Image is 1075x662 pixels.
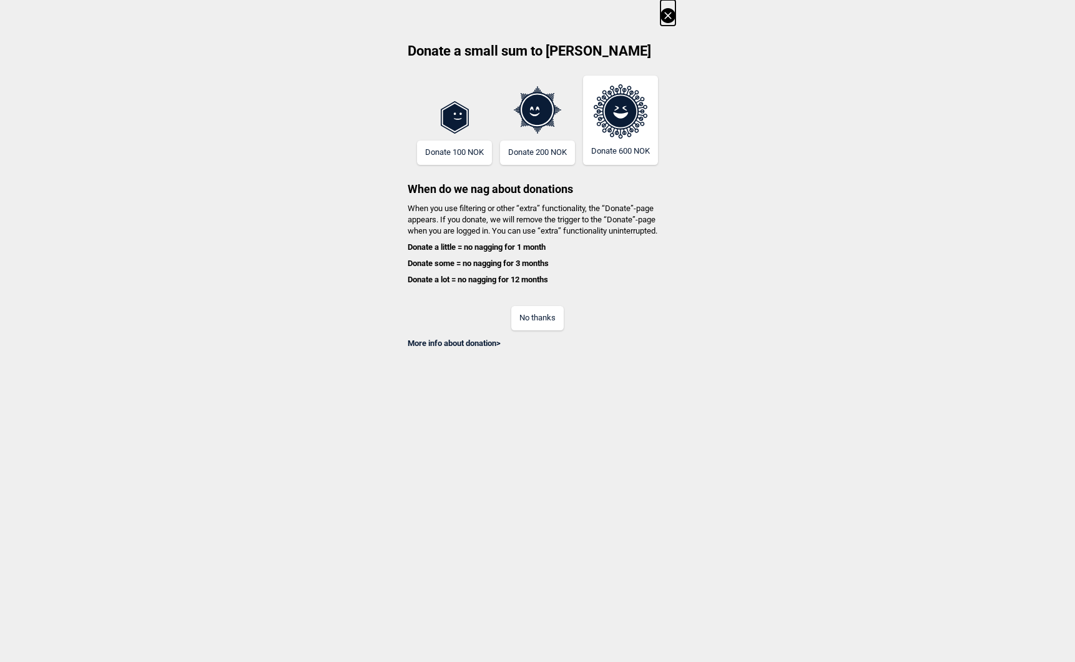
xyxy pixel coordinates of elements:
b: Donate some = no nagging for 3 months [408,259,549,268]
h4: When you use filtering or other “extra” functionality, the “Donate”-page appears. If you donate, ... [400,203,675,286]
h2: Donate a small sum to [PERSON_NAME] [400,42,675,69]
h3: When do we nag about donations [400,165,675,197]
button: Donate 200 NOK [500,141,575,165]
button: Donate 100 NOK [417,141,492,165]
button: Donate 600 NOK [583,76,658,165]
b: Donate a little = no nagging for 1 month [408,242,546,252]
button: No thanks [511,306,564,330]
a: More info about donation> [408,338,501,348]
b: Donate a lot = no nagging for 12 months [408,275,548,284]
